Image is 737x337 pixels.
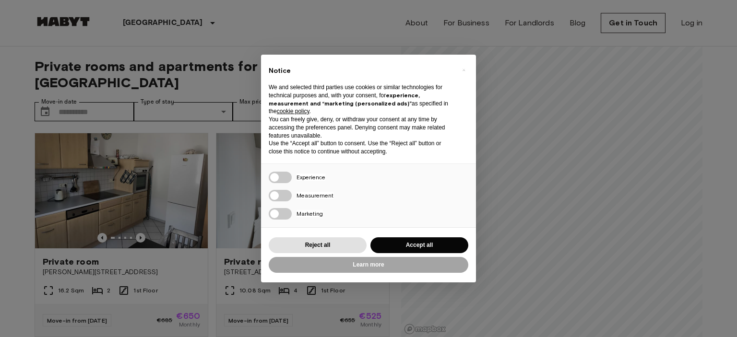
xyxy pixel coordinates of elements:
span: Experience [297,174,325,181]
span: Measurement [297,192,333,199]
span: × [462,64,465,76]
a: cookie policy [277,108,309,115]
h2: Notice [269,66,453,76]
p: We and selected third parties use cookies or similar technologies for technical purposes and, wit... [269,83,453,116]
p: You can freely give, deny, or withdraw your consent at any time by accessing the preferences pane... [269,116,453,139]
p: Use the “Accept all” button to consent. Use the “Reject all” button or close this notice to conti... [269,139,453,156]
strong: experience, measurement and “marketing (personalized ads)” [269,92,420,107]
span: Marketing [297,210,323,217]
button: Learn more [269,257,468,273]
button: Close this notice [456,62,471,78]
button: Reject all [269,237,367,253]
button: Accept all [370,237,468,253]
